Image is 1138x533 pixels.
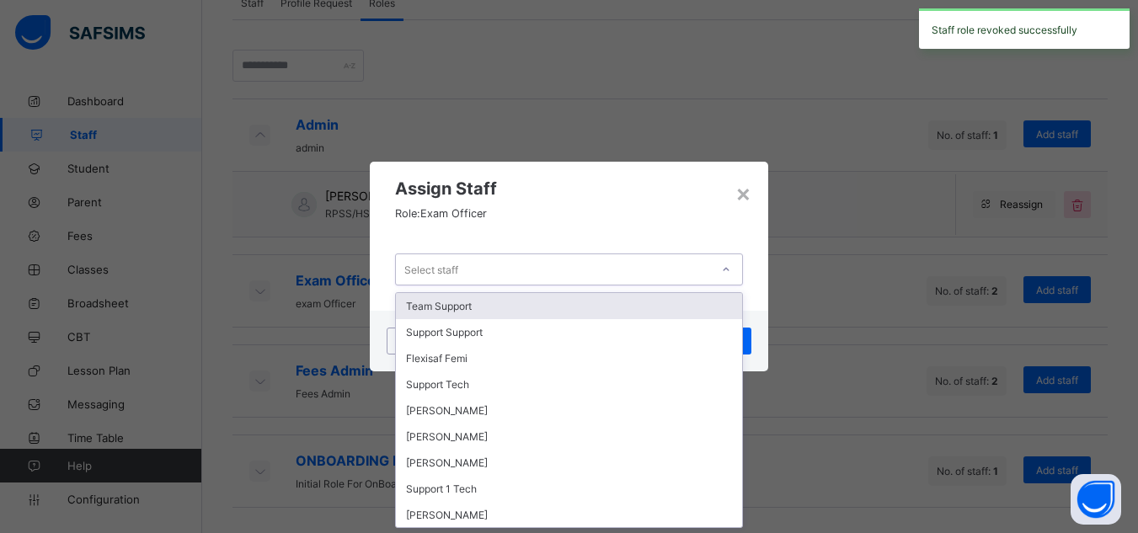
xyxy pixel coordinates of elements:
[396,397,742,424] div: [PERSON_NAME]
[396,293,742,319] div: Team Support
[396,371,742,397] div: Support Tech
[396,502,742,528] div: [PERSON_NAME]
[396,450,742,476] div: [PERSON_NAME]
[919,8,1130,49] div: Staff role revoked successfully
[395,179,743,199] span: Assign Staff
[396,345,742,371] div: Flexisaf Femi
[735,179,751,207] div: ×
[1071,474,1121,525] button: Open asap
[395,207,487,220] span: Role: Exam Officer
[404,253,458,285] div: Select staff
[396,319,742,345] div: Support Support
[396,476,742,502] div: Support 1 Tech
[396,424,742,450] div: [PERSON_NAME]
